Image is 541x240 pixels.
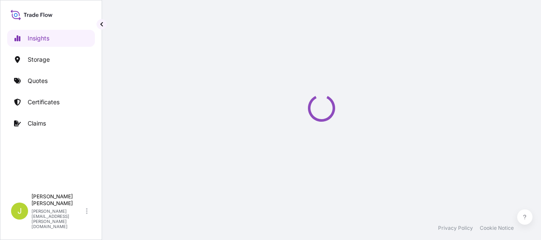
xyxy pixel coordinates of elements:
a: Claims [7,115,95,132]
p: Certificates [28,98,60,106]
p: [PERSON_NAME][EMAIL_ADDRESS][PERSON_NAME][DOMAIN_NAME] [31,209,84,229]
a: Cookie Notice [480,225,514,231]
a: Privacy Policy [438,225,473,231]
p: [PERSON_NAME] [PERSON_NAME] [31,193,84,207]
a: Certificates [7,94,95,111]
a: Quotes [7,72,95,89]
a: Storage [7,51,95,68]
span: J [17,207,22,215]
p: Claims [28,119,46,128]
a: Insights [7,30,95,47]
p: Storage [28,55,50,64]
p: Insights [28,34,49,43]
p: Quotes [28,77,48,85]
